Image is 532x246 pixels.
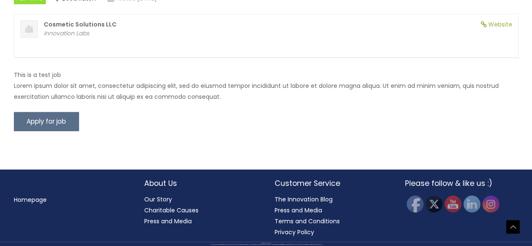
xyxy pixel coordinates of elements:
a: Press and Media [144,217,192,225]
a: Press and Media [275,206,322,214]
a: Website [481,20,512,29]
span: Cosmetic Solutions [266,243,271,243]
nav: Menu [14,194,127,205]
img: Twitter [426,196,442,212]
a: Terms and Conditions [275,217,340,225]
img: Facebook [407,196,423,212]
h2: Please follow & like us :) [405,178,519,189]
a: Charitable Causes [144,206,199,214]
p: Innovation Labs [38,29,512,38]
strong: Cosmetic Solutions LLC [44,20,116,29]
a: Privacy Policy [275,228,314,236]
input: Apply for job [14,112,79,131]
img: Cosmetic Solutions LLC [20,20,38,38]
a: Homepage [14,196,47,204]
div: All material on this Website, including design, text, images, logos and sounds, are owned by Cosm... [15,244,517,245]
h2: Customer Service [275,178,388,189]
nav: Customer Service [275,194,388,238]
a: Our Story [144,195,172,204]
nav: About Us [144,194,258,227]
div: Copyright © 2025 [15,243,517,244]
a: The Innovation Blog [275,195,333,204]
h2: About Us [144,178,258,189]
p: This is a test job Lorem ipsum dolor sit amet, consectetur adipiscing elit, sed do eiusmod tempor... [14,69,519,102]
